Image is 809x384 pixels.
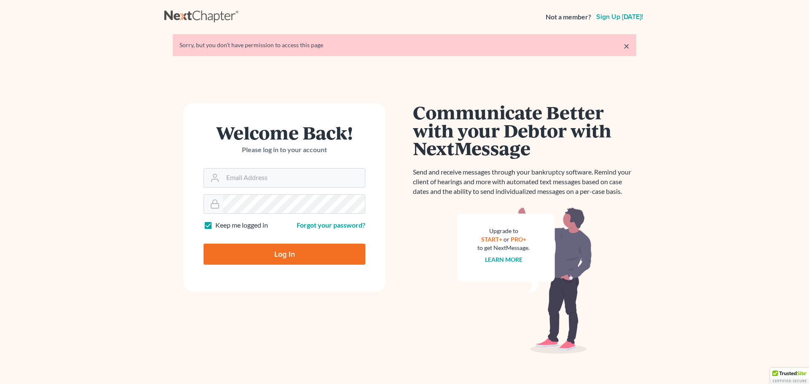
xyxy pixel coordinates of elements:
h1: Welcome Back! [204,124,365,142]
p: Please log in to your account [204,145,365,155]
a: × [624,41,630,51]
div: TrustedSite Certified [770,368,809,384]
a: Learn more [485,256,522,263]
p: Send and receive messages through your bankruptcy software. Remind your client of hearings and mo... [413,167,636,196]
div: Upgrade to [477,227,530,235]
a: Sign up [DATE]! [595,13,645,20]
h1: Communicate Better with your Debtor with NextMessage [413,103,636,157]
div: Sorry, but you don't have permission to access this page [179,41,630,49]
input: Log In [204,244,365,265]
img: nextmessage_bg-59042aed3d76b12b5cd301f8e5b87938c9018125f34e5fa2b7a6b67550977c72.svg [457,207,592,354]
a: PRO+ [511,236,526,243]
div: to get NextMessage. [477,244,530,252]
label: Keep me logged in [215,220,268,230]
span: or [504,236,509,243]
strong: Not a member? [546,12,591,22]
a: Forgot your password? [297,221,365,229]
input: Email Address [223,169,365,187]
a: START+ [481,236,502,243]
